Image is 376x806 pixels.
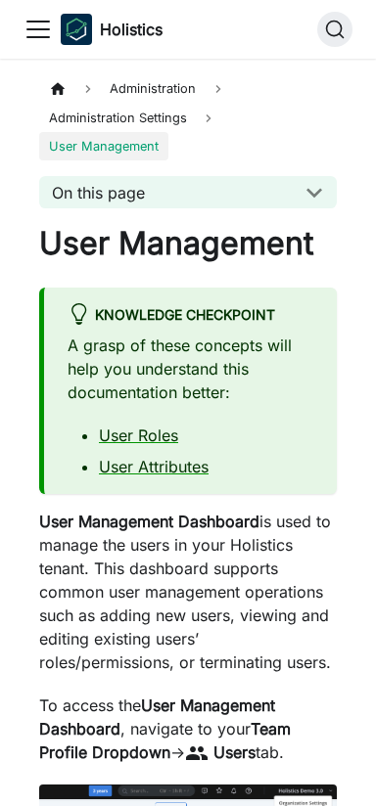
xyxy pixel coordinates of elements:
[39,695,275,739] strong: User Management Dashboard
[99,457,209,476] a: User Attributes
[39,74,337,160] nav: Breadcrumbs
[185,741,209,765] span: people
[68,303,313,329] div: Knowledge Checkpoint
[61,14,92,45] img: Holistics
[39,224,337,263] h1: User Management
[39,512,259,531] strong: User Management Dashboard
[39,694,337,766] p: To access the , navigate to your -> tab.
[213,742,256,762] strong: Users
[39,176,337,208] button: On this page
[317,12,352,47] button: Search (Ctrl+K)
[39,132,168,160] span: User Management
[39,74,76,103] a: Home page
[61,14,163,45] a: HolisticsHolistics
[39,510,337,674] p: is used to manage the users in your Holistics tenant. This dashboard supports common user managem...
[68,334,313,404] p: A grasp of these concepts will help you understand this documentation better:
[100,18,163,41] b: Holistics
[39,103,197,131] span: Administration Settings
[100,74,206,103] span: Administration
[39,719,291,762] strong: Team Profile Dropdown
[99,425,178,445] a: User Roles
[23,15,53,44] button: Toggle navigation bar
